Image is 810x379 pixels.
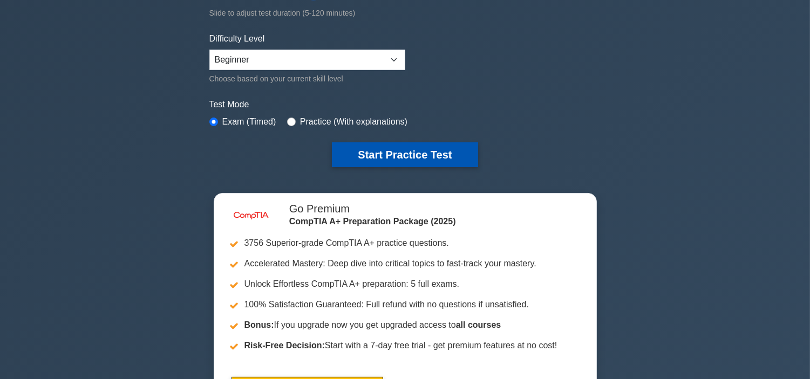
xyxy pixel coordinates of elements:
button: Start Practice Test [332,142,478,167]
div: Slide to adjust test duration (5-120 minutes) [209,6,601,19]
label: Practice (With explanations) [300,115,407,128]
div: Choose based on your current skill level [209,72,405,85]
label: Test Mode [209,98,601,111]
label: Exam (Timed) [222,115,276,128]
label: Difficulty Level [209,32,265,45]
